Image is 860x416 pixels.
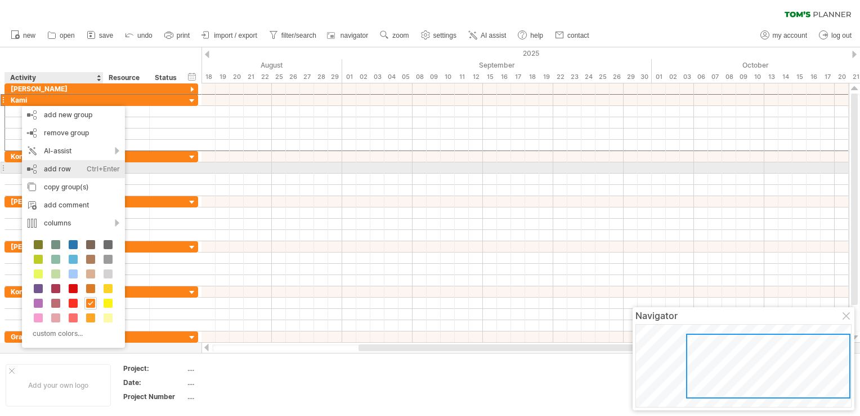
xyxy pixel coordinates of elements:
[177,32,190,39] span: print
[286,71,300,83] div: Tuesday, 26 August 2025
[750,71,764,83] div: Friday, 10 October 2025
[567,32,589,39] span: contact
[23,32,35,39] span: new
[87,160,120,178] div: Ctrl+Enter
[821,71,835,83] div: Friday, 17 October 2025
[187,378,282,387] div: ....
[567,71,581,83] div: Tuesday, 23 September 2025
[624,71,638,83] div: Monday, 29 September 2025
[22,160,125,178] div: add row
[539,71,553,83] div: Friday, 19 September 2025
[441,71,455,83] div: Wednesday, 10 September 2025
[427,71,441,83] div: Tuesday, 9 September 2025
[525,71,539,83] div: Thursday, 18 September 2025
[22,196,125,214] div: add comment
[8,28,39,43] a: new
[553,71,567,83] div: Monday, 22 September 2025
[44,129,89,137] span: remove group
[187,392,282,401] div: ....
[123,364,185,373] div: Project:
[22,106,125,124] div: add new group
[272,71,286,83] div: Monday, 25 August 2025
[266,28,320,43] a: filter/search
[122,28,156,43] a: undo
[581,71,595,83] div: Wednesday, 24 September 2025
[384,71,398,83] div: Thursday, 4 September 2025
[652,71,666,83] div: Wednesday, 1 October 2025
[530,32,543,39] span: help
[341,32,368,39] span: navigator
[162,28,193,43] a: print
[6,364,111,406] div: Add your own logo
[773,32,807,39] span: my account
[60,32,75,39] span: open
[595,71,610,83] div: Thursday, 25 September 2025
[281,32,316,39] span: filter/search
[123,392,185,401] div: Project Number
[515,28,547,43] a: help
[511,71,525,83] div: Wednesday, 17 September 2025
[44,28,78,43] a: open
[418,28,460,43] a: settings
[481,32,506,39] span: AI assist
[84,28,117,43] a: save
[680,71,694,83] div: Friday, 3 October 2025
[325,28,371,43] a: navigator
[258,71,272,83] div: Friday, 22 August 2025
[22,142,125,160] div: AI-assist
[11,331,97,342] div: Grandma
[201,71,216,83] div: Monday, 18 August 2025
[465,28,509,43] a: AI assist
[778,71,792,83] div: Tuesday, 14 October 2025
[736,71,750,83] div: Thursday, 9 October 2025
[497,71,511,83] div: Tuesday, 16 September 2025
[11,95,97,105] div: Kami
[187,364,282,373] div: ....
[610,71,624,83] div: Friday, 26 September 2025
[638,71,652,83] div: Tuesday, 30 September 2025
[11,196,97,207] div: [PERSON_NAME]
[214,32,257,39] span: import / export
[11,286,97,297] div: Kona
[244,71,258,83] div: Thursday, 21 August 2025
[123,378,185,387] div: Date:
[807,71,821,83] div: Thursday, 16 October 2025
[230,71,244,83] div: Wednesday, 20 August 2025
[199,28,261,43] a: import / export
[11,241,97,252] div: [PERSON_NAME]
[413,71,427,83] div: Monday, 8 September 2025
[398,71,413,83] div: Friday, 5 September 2025
[328,71,342,83] div: Friday, 29 August 2025
[216,71,230,83] div: Tuesday, 19 August 2025
[109,72,143,83] div: Resource
[694,71,708,83] div: Monday, 6 October 2025
[356,71,370,83] div: Tuesday, 2 September 2025
[764,71,778,83] div: Monday, 13 October 2025
[300,71,314,83] div: Wednesday, 27 August 2025
[666,71,680,83] div: Thursday, 2 October 2025
[635,310,852,321] div: Navigator
[99,32,113,39] span: save
[314,71,328,83] div: Thursday, 28 August 2025
[137,32,153,39] span: undo
[370,71,384,83] div: Wednesday, 3 September 2025
[392,32,409,39] span: zoom
[22,214,125,232] div: columns
[708,71,722,83] div: Tuesday, 7 October 2025
[22,178,125,196] div: copy group(s)
[11,151,97,162] div: Konnor
[10,72,97,83] div: Activity
[433,32,456,39] span: settings
[831,32,852,39] span: log out
[377,28,412,43] a: zoom
[816,28,855,43] a: log out
[28,326,116,341] div: custom colors...
[469,71,483,83] div: Friday, 12 September 2025
[155,72,180,83] div: Status
[722,71,736,83] div: Wednesday, 8 October 2025
[342,59,652,71] div: September 2025
[342,71,356,83] div: Monday, 1 September 2025
[835,71,849,83] div: Monday, 20 October 2025
[758,28,810,43] a: my account
[483,71,497,83] div: Monday, 15 September 2025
